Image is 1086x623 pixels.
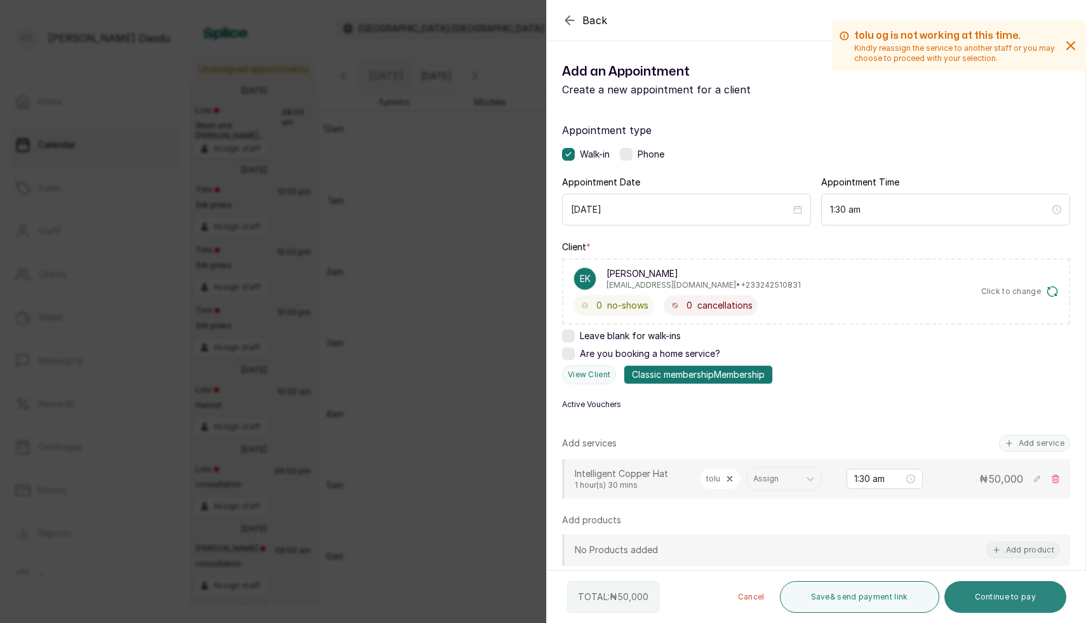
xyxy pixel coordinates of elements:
[580,347,720,360] span: Are you booking a home service?
[944,581,1067,613] button: Continue to pay
[575,480,689,490] p: 1 hour(s) 30 mins
[728,581,775,613] button: Cancel
[562,241,591,253] label: Client
[687,299,692,312] span: 0
[562,437,617,450] p: Add services
[979,471,1023,486] p: ₦
[988,472,1023,485] span: 50,000
[854,43,1058,64] p: Kindly reassign the service to another staff or you may choose to proceed with your selection.
[617,591,648,602] span: 50,000
[580,330,681,342] span: Leave blank for walk-ins
[697,299,753,312] span: cancellations
[562,82,816,97] p: Create a new appointment for a client
[607,280,801,290] p: [EMAIL_ADDRESS][DOMAIN_NAME] • +233 242510831
[638,148,664,161] span: Phone
[607,299,648,312] span: no-shows
[607,267,801,280] p: [PERSON_NAME]
[575,467,689,480] p: Intelligent Copper Hat
[562,514,621,526] p: Add products
[981,286,1042,297] span: Click to change
[780,581,939,613] button: Save& send payment link
[580,148,610,161] span: Walk-in
[706,474,720,484] p: tolu
[578,591,648,603] p: TOTAL: ₦
[580,272,591,285] p: EK
[562,62,816,82] h1: Add an Appointment
[571,203,791,217] input: Select date
[854,28,1058,43] h2: tolu og is not working at this time.
[562,399,621,410] p: Active Vouchers
[986,542,1060,558] button: Add product
[562,123,1070,138] label: Appointment type
[854,472,904,486] input: Select time
[582,13,608,28] span: Back
[830,203,1050,217] input: Select time
[821,176,899,189] label: Appointment Time
[999,435,1070,452] button: Add service
[562,176,640,189] label: Appointment Date
[562,365,616,384] button: View Client
[981,285,1059,298] button: Click to change
[575,544,658,556] p: No Products added
[624,365,773,384] span: Classic membership Membership
[562,13,608,28] button: Back
[596,299,602,312] span: 0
